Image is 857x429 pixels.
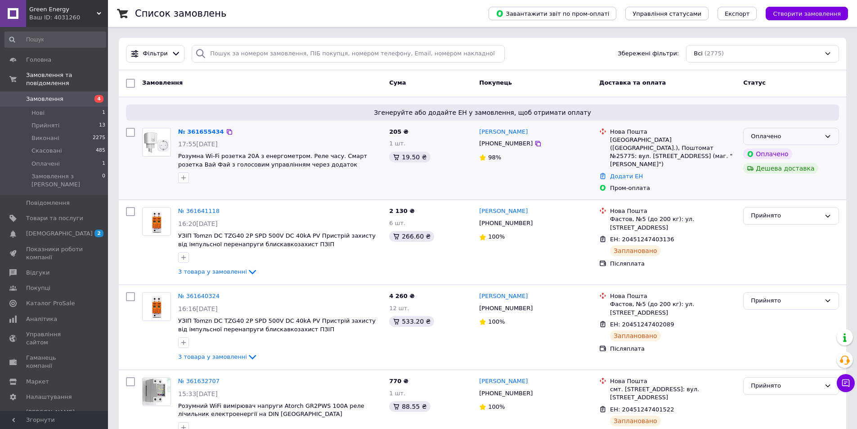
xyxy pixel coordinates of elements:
[837,374,855,392] button: Чат з покупцем
[389,79,406,86] span: Cума
[751,132,821,141] div: Оплачено
[389,231,434,242] div: 266.60 ₴
[4,32,106,48] input: Пошук
[26,354,83,370] span: Гаманець компанії
[633,10,701,17] span: Управління статусами
[142,207,171,236] a: Фото товару
[479,207,528,216] a: [PERSON_NAME]
[143,50,168,58] span: Фільтри
[29,14,108,22] div: Ваш ID: 4031260
[496,9,609,18] span: Завантажити звіт по пром-оплаті
[610,236,674,243] span: ЕН: 20451247403136
[389,152,430,163] div: 19.50 ₴
[26,378,49,386] span: Маркет
[718,7,757,20] button: Експорт
[389,401,430,412] div: 88.55 ₴
[479,128,528,136] a: [PERSON_NAME]
[725,10,750,17] span: Експорт
[479,79,512,86] span: Покупець
[130,108,835,117] span: Згенеруйте або додайте ЕН у замовлення, щоб отримати оплату
[610,377,736,385] div: Нова Пошта
[610,321,674,328] span: ЕН: 20451247402089
[31,160,60,168] span: Оплачені
[178,208,220,214] a: № 361641118
[178,402,364,418] a: Розумний WiFi вимірювач напруги Atorch GR2PWS 100А реле лічильник електроенергії на DIN [GEOGRAPH...
[178,353,258,360] a: 3 товара у замовленні
[488,403,505,410] span: 100%
[488,318,505,325] span: 100%
[99,122,105,130] span: 13
[488,154,501,161] span: 98%
[178,317,376,333] a: УЗІП Tomzn DC TZG40 2P SPD 500V DC 40kА PV Пристрій захисту від імпульсної перенапруги блискавкоз...
[96,147,105,155] span: 485
[143,208,170,235] img: Фото товару
[618,50,679,58] span: Збережені фільтри:
[178,232,376,248] a: УЗІП Tomzn DC TZG40 2P SPD 500V DC 40kА PV Пристрій захисту від імпульсної перенапруги блискавкоз...
[142,292,171,321] a: Фото товару
[743,163,818,174] div: Дешева доставка
[751,381,821,391] div: Прийнято
[610,330,661,341] div: Заплановано
[610,345,736,353] div: Післяплата
[142,79,183,86] span: Замовлення
[610,260,736,268] div: Післяплата
[178,305,218,312] span: 16:16[DATE]
[389,128,408,135] span: 205 ₴
[389,305,409,312] span: 12 шт.
[704,50,724,57] span: (2775)
[389,293,414,299] span: 4 260 ₴
[26,230,93,238] span: [DEMOGRAPHIC_DATA]
[178,128,224,135] a: № 361655434
[143,293,170,321] img: Фото товару
[766,7,848,20] button: Створити замовлення
[102,109,105,117] span: 1
[178,268,247,275] span: 3 товара у замовленні
[389,378,408,384] span: 770 ₴
[94,230,103,237] span: 2
[143,128,171,156] img: Фото товару
[477,388,534,399] div: [PHONE_NUMBER]
[26,284,50,292] span: Покупці
[743,79,766,86] span: Статус
[178,268,258,275] a: 3 товара у замовленні
[389,316,434,327] div: 533.20 ₴
[178,140,218,148] span: 17:55[DATE]
[477,138,534,149] div: [PHONE_NUMBER]
[26,56,51,64] span: Головна
[143,378,171,406] img: Фото товару
[757,10,848,17] a: Створити замовлення
[477,303,534,314] div: [PHONE_NUMBER]
[610,184,736,192] div: Пром-оплата
[610,173,643,180] a: Додати ЕН
[479,292,528,301] a: [PERSON_NAME]
[26,330,83,347] span: Управління сайтом
[94,95,103,103] span: 4
[26,214,83,222] span: Товари та послуги
[625,7,709,20] button: Управління статусами
[743,149,792,159] div: Оплачено
[26,315,57,323] span: Аналітика
[102,160,105,168] span: 1
[178,390,218,397] span: 15:33[DATE]
[773,10,841,17] span: Створити замовлення
[178,153,367,168] a: Розумна Wi-Fi розетка 20А з енергометром. Реле часу. Смарт розетка Вай Фай з голосовим управління...
[610,128,736,136] div: Нова Пошта
[26,299,75,307] span: Каталог ProSale
[488,233,505,240] span: 100%
[477,217,534,229] div: [PHONE_NUMBER]
[599,79,666,86] span: Доставка та оплата
[610,300,736,316] div: Фастов, №5 (до 200 кг): ул. [STREET_ADDRESS]
[610,385,736,402] div: смт. [STREET_ADDRESS]: вул. [STREET_ADDRESS]
[178,378,220,384] a: № 361632707
[610,207,736,215] div: Нова Пошта
[31,122,59,130] span: Прийняті
[31,109,45,117] span: Нові
[26,71,108,87] span: Замовлення та повідомлення
[751,296,821,306] div: Прийнято
[26,95,63,103] span: Замовлення
[694,50,703,58] span: Всі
